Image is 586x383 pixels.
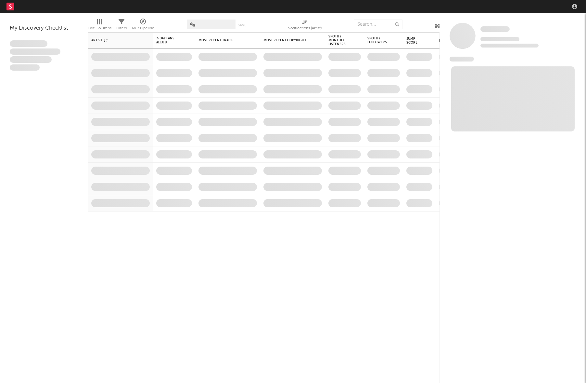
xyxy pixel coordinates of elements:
div: A&R Pipeline [132,24,154,32]
span: 7-Day Fans Added [156,36,182,44]
div: Spotify Followers [367,36,390,44]
div: Edit Columns [88,16,111,35]
div: Artist [91,38,140,42]
span: Aliquam viverra [10,64,40,71]
span: Lorem ipsum dolor [10,40,47,47]
a: Some Artist [480,26,510,33]
div: Notifications (Artist) [287,24,322,32]
span: News Feed [450,57,474,62]
div: Most Recent Track [198,38,247,42]
span: Some Artist [480,26,510,32]
span: Integer aliquet in purus et [10,48,60,55]
div: Notifications (Artist) [287,16,322,35]
div: Folders [439,39,488,43]
div: Edit Columns [88,24,111,32]
div: Filters [116,16,127,35]
div: My Discovery Checklist [10,24,78,32]
input: Search... [354,20,402,29]
div: Most Recent Copyright [263,38,312,42]
div: Filters [116,24,127,32]
div: Jump Score [406,37,423,45]
div: A&R Pipeline [132,16,154,35]
span: 0 fans last week [480,44,539,48]
button: Save [238,23,246,27]
div: Spotify Monthly Listeners [328,34,351,46]
span: Tracking Since: [DATE] [480,37,519,41]
span: Praesent ac interdum [10,56,52,63]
